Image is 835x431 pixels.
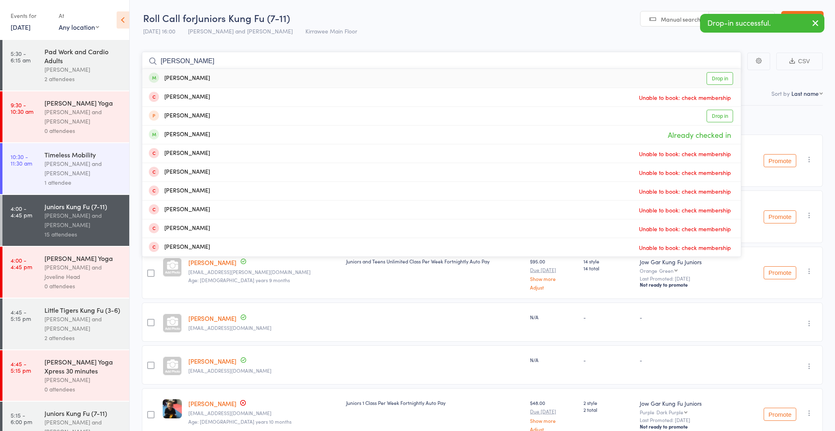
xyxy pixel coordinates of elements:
[707,110,733,122] a: Drop in
[11,9,51,22] div: Events for
[637,223,733,235] span: Unable to book: check membership
[530,258,577,290] div: $95.00
[11,412,32,425] time: 5:15 - 6:00 pm
[640,417,743,423] small: Last Promoted: [DATE]
[640,423,743,430] div: Not ready to promote
[530,285,577,290] a: Adjust
[149,93,210,102] div: [PERSON_NAME]
[637,91,733,104] span: Unable to book: check membership
[583,314,633,320] div: -
[44,126,122,135] div: 0 attendees
[583,406,633,413] span: 2 total
[44,305,122,314] div: Little Tigers Kung Fu (3-6)
[666,128,733,142] span: Already checked in
[637,148,733,160] span: Unable to book: check membership
[44,74,122,84] div: 2 attendees
[44,385,122,394] div: 0 attendees
[44,263,122,281] div: [PERSON_NAME] and Joveline Head
[346,399,524,406] div: Juniors 1 Class Per Week Fortnightly Auto Pay
[44,65,122,74] div: [PERSON_NAME]
[530,314,577,320] div: N/A
[188,258,236,267] a: [PERSON_NAME]
[530,356,577,363] div: N/A
[2,91,129,142] a: 9:30 -10:30 am[PERSON_NAME] Yoga[PERSON_NAME] and [PERSON_NAME]0 attendees
[142,52,741,71] input: Search by name
[44,98,122,107] div: [PERSON_NAME] Yoga
[11,257,32,270] time: 4:00 - 4:45 pm
[44,333,122,343] div: 2 attendees
[781,11,824,27] a: Exit roll call
[188,399,236,408] a: [PERSON_NAME]
[188,27,293,35] span: [PERSON_NAME] and [PERSON_NAME]
[44,107,122,126] div: [PERSON_NAME] and [PERSON_NAME]
[149,111,210,121] div: [PERSON_NAME]
[637,241,733,254] span: Unable to book: check membership
[640,281,743,288] div: Not ready to promote
[44,178,122,187] div: 1 attendee
[11,360,31,374] time: 4:45 - 5:15 pm
[163,399,182,418] img: image1635310573.png
[44,357,122,375] div: [PERSON_NAME] Yoga Xpress 30 minutes
[583,258,633,265] span: 14 style
[530,409,577,414] small: Due [DATE]
[2,298,129,349] a: 4:45 -5:15 pmLittle Tigers Kung Fu (3-6)[PERSON_NAME] and [PERSON_NAME]2 attendees
[188,314,236,323] a: [PERSON_NAME]
[188,325,340,331] small: melsharp@gmx.com
[149,224,210,233] div: [PERSON_NAME]
[640,356,743,363] div: -
[44,150,122,159] div: Timeless Mobility
[11,22,31,31] a: [DATE]
[11,102,33,115] time: 9:30 - 10:30 am
[640,258,743,266] div: Jow Gar Kung Fu Juniors
[188,269,340,275] small: deva.bhanu@gmail.com
[771,89,790,97] label: Sort by
[44,375,122,385] div: [PERSON_NAME]
[149,186,210,196] div: [PERSON_NAME]
[640,268,743,273] div: Orange
[764,154,796,167] button: Promote
[764,266,796,279] button: Promote
[764,210,796,223] button: Promote
[143,27,175,35] span: [DATE] 16:00
[143,11,195,24] span: Roll Call for
[188,276,290,283] span: Age: [DEMOGRAPHIC_DATA] years 9 months
[2,195,129,246] a: 4:00 -4:45 pmJuniors Kung Fu (7-11)[PERSON_NAME] and [PERSON_NAME]15 attendees
[2,40,129,91] a: 5:30 -6:15 amPad Work and Cardio Adults[PERSON_NAME]2 attendees
[637,166,733,179] span: Unable to book: check membership
[530,418,577,423] a: Show more
[530,276,577,281] a: Show more
[11,153,32,166] time: 10:30 - 11:30 am
[149,205,210,214] div: [PERSON_NAME]
[149,149,210,158] div: [PERSON_NAME]
[707,72,733,85] a: Drop in
[656,409,683,415] div: Dark Purple
[149,243,210,252] div: [PERSON_NAME]
[44,202,122,211] div: Juniors Kung Fu (7-11)
[44,281,122,291] div: 0 attendees
[11,205,32,218] time: 4:00 - 4:45 pm
[640,276,743,281] small: Last Promoted: [DATE]
[44,230,122,239] div: 15 attendees
[661,15,700,23] span: Manual search
[59,9,99,22] div: At
[640,409,743,415] div: Purple
[764,408,796,421] button: Promote
[530,267,577,273] small: Due [DATE]
[149,74,210,83] div: [PERSON_NAME]
[2,143,129,194] a: 10:30 -11:30 amTimeless Mobility[PERSON_NAME] and [PERSON_NAME]1 attendee
[700,14,824,33] div: Drop-in successful.
[188,418,292,425] span: Age: [DEMOGRAPHIC_DATA] years 10 months
[637,185,733,197] span: Unable to book: check membership
[44,314,122,333] div: [PERSON_NAME] and [PERSON_NAME]
[195,11,290,24] span: Juniors Kung Fu (7-11)
[59,22,99,31] div: Any location
[346,258,524,265] div: Juniors and Teens Unlimited Class Per Week Fortnightly Auto Pay
[791,89,819,97] div: Last name
[149,130,210,139] div: [PERSON_NAME]
[188,368,340,374] small: melsharp@gmx.com
[188,410,340,416] small: tokristan@gmail.com
[659,268,674,273] div: Green
[2,350,129,401] a: 4:45 -5:15 pm[PERSON_NAME] Yoga Xpress 30 minutes[PERSON_NAME]0 attendees
[44,409,122,418] div: Juniors Kung Fu (7-11)
[11,309,31,322] time: 4:45 - 5:15 pm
